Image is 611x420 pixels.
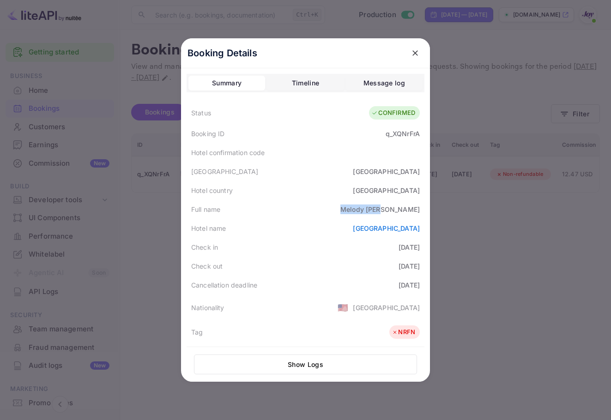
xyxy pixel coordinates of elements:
div: CONFIRMED [371,108,415,118]
span: United States [338,299,348,316]
div: Status [191,108,211,118]
button: Summary [188,76,265,90]
div: Booking ID [191,129,225,138]
button: Show Logs [194,354,417,374]
a: [GEOGRAPHIC_DATA] [353,224,420,232]
button: Message log [346,76,423,90]
div: [GEOGRAPHIC_DATA] [353,186,420,195]
button: close [407,45,423,61]
button: Timeline [267,76,344,90]
div: Timeline [292,78,319,89]
div: [DATE] [399,242,420,252]
div: [GEOGRAPHIC_DATA] [353,167,420,176]
div: Message log [363,78,405,89]
div: Cancellation deadline [191,280,257,290]
div: [DATE] [399,280,420,290]
div: Full name [191,204,220,214]
div: Tag [191,327,203,337]
div: Summary [212,78,242,89]
p: Booking Details [188,46,257,60]
div: Check in [191,242,218,252]
div: Melody [PERSON_NAME] [340,204,420,214]
div: Hotel country [191,186,233,195]
div: q_XQNrFrA [386,129,420,138]
div: Check out [191,261,223,271]
div: Hotel name [191,223,226,233]
div: [GEOGRAPHIC_DATA] [191,167,259,176]
div: [DATE] [399,261,420,271]
div: Nationality [191,303,224,312]
div: NRFN [392,328,415,337]
div: [GEOGRAPHIC_DATA] [353,303,420,312]
div: Hotel confirmation code [191,148,265,157]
